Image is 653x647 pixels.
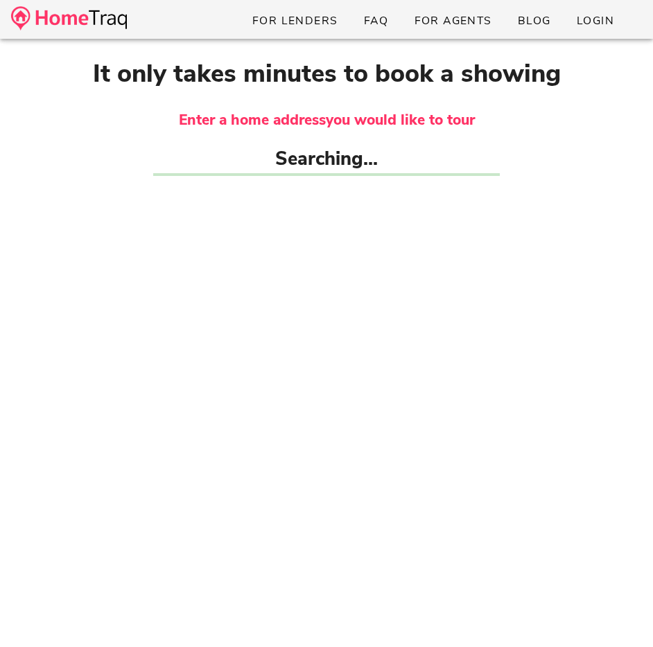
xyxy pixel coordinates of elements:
span: Login [576,13,614,28]
span: It only takes minutes to book a showing [93,57,561,91]
a: Login [565,8,625,33]
a: For Agents [402,8,503,33]
span: Blog [517,13,551,28]
a: For Lenders [241,8,349,33]
img: desktop-logo.34a1112.png [11,6,127,30]
span: FAQ [363,13,389,28]
span: For Agents [413,13,491,28]
a: Blog [506,8,562,33]
h3: Enter a home address [8,109,645,132]
span: For Lenders [252,13,338,28]
iframe: Chat Widget [584,580,653,647]
a: FAQ [352,8,400,33]
span: you would like to tour [326,110,475,130]
h2: Searching... [153,145,500,174]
